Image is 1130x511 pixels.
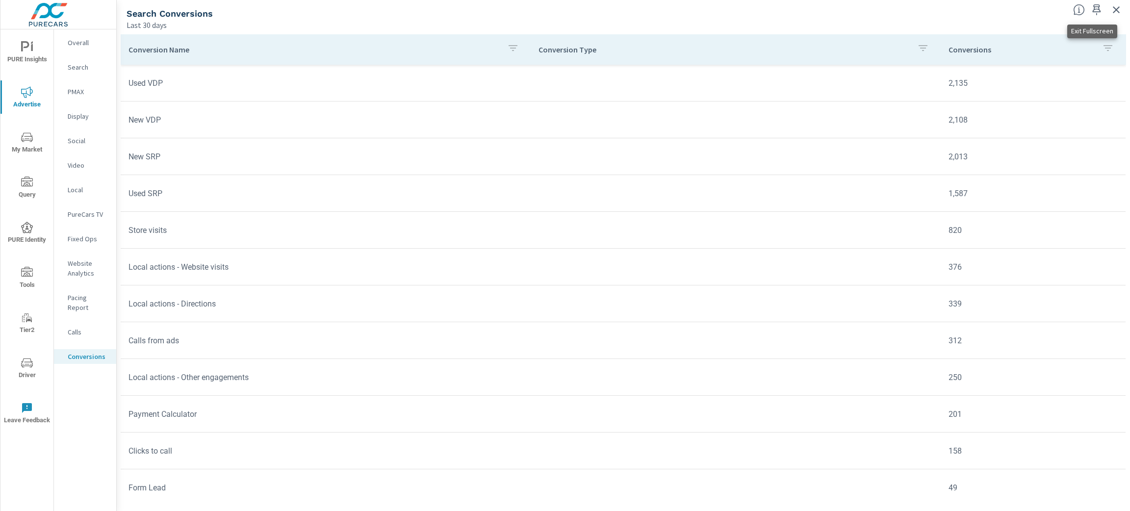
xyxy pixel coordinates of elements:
p: Pacing Report [68,293,108,312]
div: Overall [54,35,116,50]
td: 2,135 [941,71,1126,96]
span: Tools [3,267,51,291]
p: Conversion Type [539,45,909,54]
span: My Market [3,131,51,155]
td: 1,587 [941,180,1126,205]
div: PureCars TV [54,207,116,222]
p: Website Analytics [68,258,108,278]
span: Query [3,177,51,201]
td: Payment Calculator [121,402,531,427]
td: New VDP [121,107,531,132]
td: 312 [941,328,1126,353]
td: Clicks to call [121,438,531,463]
td: Calls from ads [121,328,531,353]
td: 2,013 [941,144,1126,169]
div: Conversions [54,349,116,364]
p: PureCars TV [68,209,108,219]
p: Display [68,111,108,121]
span: PURE Insights [3,41,51,65]
td: Local actions - Other engagements [121,365,531,390]
span: Search Conversions include Actions, Leads and Unmapped Conversions [1073,4,1085,16]
td: 376 [941,255,1126,280]
td: Used SRP [121,180,531,205]
td: 250 [941,365,1126,390]
div: Calls [54,325,116,339]
span: Leave Feedback [3,402,51,426]
span: Driver [3,357,51,381]
div: Fixed Ops [54,231,116,246]
span: PURE Identity [3,222,51,246]
p: Calls [68,327,108,337]
div: Display [54,109,116,124]
td: 201 [941,402,1126,427]
p: Conversions [949,45,1094,54]
div: PMAX [54,84,116,99]
td: Form Lead [121,475,531,500]
td: 158 [941,438,1126,463]
div: Local [54,182,116,197]
p: Fixed Ops [68,234,108,244]
p: Local [68,185,108,195]
div: Pacing Report [54,290,116,315]
div: Video [54,158,116,173]
div: Search [54,60,116,75]
h5: Search Conversions [127,8,213,19]
p: Overall [68,38,108,48]
p: Last 30 days [127,19,167,31]
td: Used VDP [121,71,531,96]
td: Store visits [121,217,531,242]
p: Conversion Name [128,45,499,54]
p: PMAX [68,87,108,97]
td: Local actions - Directions [121,291,531,316]
p: Conversions [68,352,108,361]
div: Social [54,133,116,148]
span: Save this to your personalized report [1089,2,1104,18]
td: 49 [941,475,1126,500]
div: Website Analytics [54,256,116,281]
td: 820 [941,217,1126,242]
span: Tier2 [3,312,51,336]
td: 2,108 [941,107,1126,132]
div: nav menu [0,29,53,435]
td: New SRP [121,144,531,169]
td: Local actions - Website visits [121,255,531,280]
p: Search [68,62,108,72]
p: Social [68,136,108,146]
p: Video [68,160,108,170]
span: Advertise [3,86,51,110]
td: 339 [941,291,1126,316]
